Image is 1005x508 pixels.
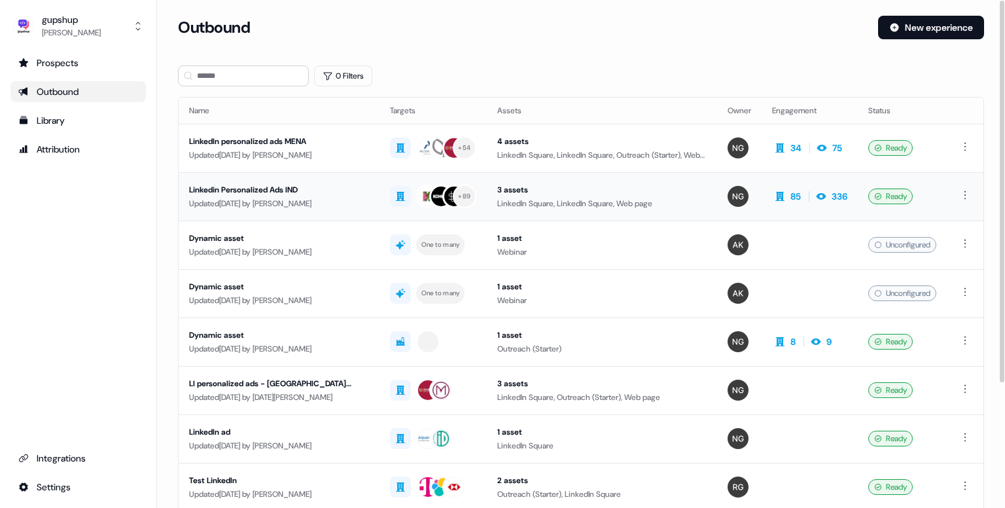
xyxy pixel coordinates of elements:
[421,287,460,299] div: One to many
[868,334,913,350] div: Ready
[458,142,470,154] div: + 54
[832,141,842,154] div: 75
[189,135,369,148] div: LinkedIn personalized ads MENA
[189,391,369,404] div: Updated [DATE] by [DATE][PERSON_NAME]
[717,98,762,124] th: Owner
[497,245,707,259] div: Webinar
[189,197,369,210] div: Updated [DATE] by [PERSON_NAME]
[868,479,913,495] div: Ready
[18,452,138,465] div: Integrations
[497,197,707,210] div: LinkedIn Square, LinkedIn Square, Web page
[868,431,913,446] div: Ready
[868,237,936,253] div: Unconfigured
[189,232,369,245] div: Dynamic asset
[858,98,947,124] th: Status
[790,335,796,348] div: 8
[42,26,101,39] div: [PERSON_NAME]
[10,81,146,102] a: Go to outbound experience
[18,56,138,69] div: Prospects
[189,342,369,355] div: Updated [DATE] by [PERSON_NAME]
[728,234,749,255] img: Arun
[10,477,146,498] a: Go to integrations
[728,428,749,449] img: Nikunj
[497,135,707,148] div: 4 assets
[497,183,707,196] div: 3 assets
[868,285,936,301] div: Unconfigured
[189,474,369,487] div: Test LinkedIn
[189,294,369,307] div: Updated [DATE] by [PERSON_NAME]
[189,426,369,439] div: LinkedIn ad
[178,18,250,37] h3: Outbound
[487,98,717,124] th: Assets
[497,280,707,293] div: 1 asset
[18,481,138,494] div: Settings
[878,16,984,39] button: New experience
[832,190,847,203] div: 336
[728,477,749,498] img: Rahul
[18,114,138,127] div: Library
[497,426,707,439] div: 1 asset
[189,439,369,452] div: Updated [DATE] by [PERSON_NAME]
[728,283,749,304] img: Arun
[762,98,858,124] th: Engagement
[497,342,707,355] div: Outreach (Starter)
[458,190,470,202] div: + 89
[868,189,913,204] div: Ready
[728,331,749,352] img: Nikunj
[42,13,101,26] div: gupshup
[10,10,146,42] button: gupshup[PERSON_NAME]
[18,143,138,156] div: Attribution
[497,439,707,452] div: LinkedIn Square
[728,186,749,207] img: Nikunj
[189,377,369,390] div: LI personalized ads - [GEOGRAPHIC_DATA] wishlist
[728,380,749,401] img: Nikunj
[421,239,460,251] div: One to many
[10,52,146,73] a: Go to prospects
[189,329,369,342] div: Dynamic asset
[790,190,801,203] div: 85
[189,183,369,196] div: Linkedin Personalized Ads IND
[497,377,707,390] div: 3 assets
[497,232,707,245] div: 1 asset
[189,245,369,259] div: Updated [DATE] by [PERSON_NAME]
[728,137,749,158] img: Nikunj
[868,382,913,398] div: Ready
[10,139,146,160] a: Go to attribution
[10,110,146,131] a: Go to templates
[497,294,707,307] div: Webinar
[379,98,487,124] th: Targets
[497,488,707,501] div: Outreach (Starter), LinkedIn Square
[497,329,707,342] div: 1 asset
[497,474,707,487] div: 2 assets
[497,391,707,404] div: LinkedIn Square, Outreach (Starter), Web page
[179,98,379,124] th: Name
[826,335,832,348] div: 9
[189,488,369,501] div: Updated [DATE] by [PERSON_NAME]
[10,448,146,469] a: Go to integrations
[868,140,913,156] div: Ready
[314,65,372,86] button: 0 Filters
[189,149,369,162] div: Updated [DATE] by [PERSON_NAME]
[18,85,138,98] div: Outbound
[497,149,707,162] div: LinkedIn Square, LinkedIn Square, Outreach (Starter), Web page
[189,280,369,293] div: Dynamic asset
[790,141,802,154] div: 34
